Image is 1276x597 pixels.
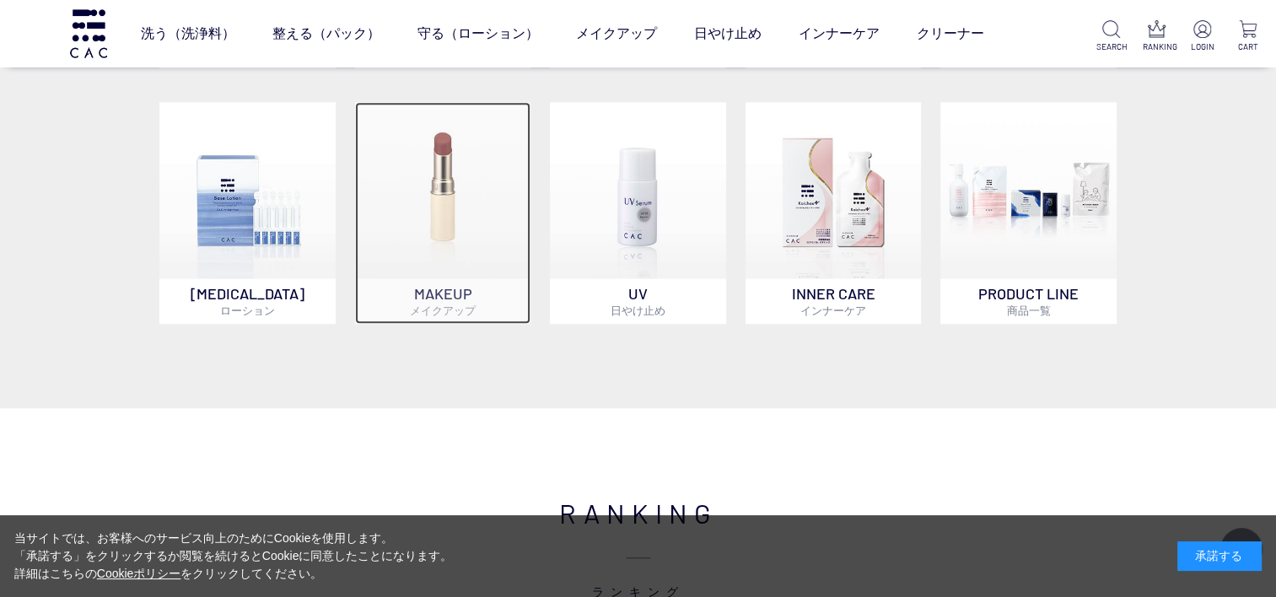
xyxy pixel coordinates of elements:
[97,567,181,580] a: Cookieポリシー
[220,304,275,317] span: ローション
[611,304,665,317] span: 日やけ止め
[550,278,726,324] p: UV
[1096,20,1126,53] a: SEARCH
[575,10,656,57] a: メイクアップ
[159,278,336,324] p: [MEDICAL_DATA]
[798,10,879,57] a: インナーケア
[1096,40,1126,53] p: SEARCH
[1177,541,1262,571] div: 承諾する
[410,304,476,317] span: メイクアップ
[140,10,234,57] a: 洗う（洗浄料）
[355,102,531,324] a: MAKEUPメイクアップ
[916,10,983,57] a: クリーナー
[693,10,761,57] a: 日やけ止め
[417,10,538,57] a: 守る（ローション）
[746,102,922,324] a: インナーケア INNER CAREインナーケア
[1187,20,1217,53] a: LOGIN
[746,102,922,278] img: インナーケア
[159,102,336,324] a: [MEDICAL_DATA]ローション
[940,102,1117,324] a: PRODUCT LINE商品一覧
[1233,40,1263,53] p: CART
[355,278,531,324] p: MAKEUP
[1006,304,1050,317] span: 商品一覧
[1142,40,1171,53] p: RANKING
[800,304,866,317] span: インナーケア
[746,278,922,324] p: INNER CARE
[272,10,380,57] a: 整える（パック）
[940,278,1117,324] p: PRODUCT LINE
[14,530,453,583] div: 当サイトでは、お客様へのサービス向上のためにCookieを使用します。 「承諾する」をクリックするか閲覧を続けるとCookieに同意したことになります。 詳細はこちらの をクリックしてください。
[1233,20,1263,53] a: CART
[67,9,110,57] img: logo
[1187,40,1217,53] p: LOGIN
[550,102,726,324] a: UV日やけ止め
[1142,20,1171,53] a: RANKING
